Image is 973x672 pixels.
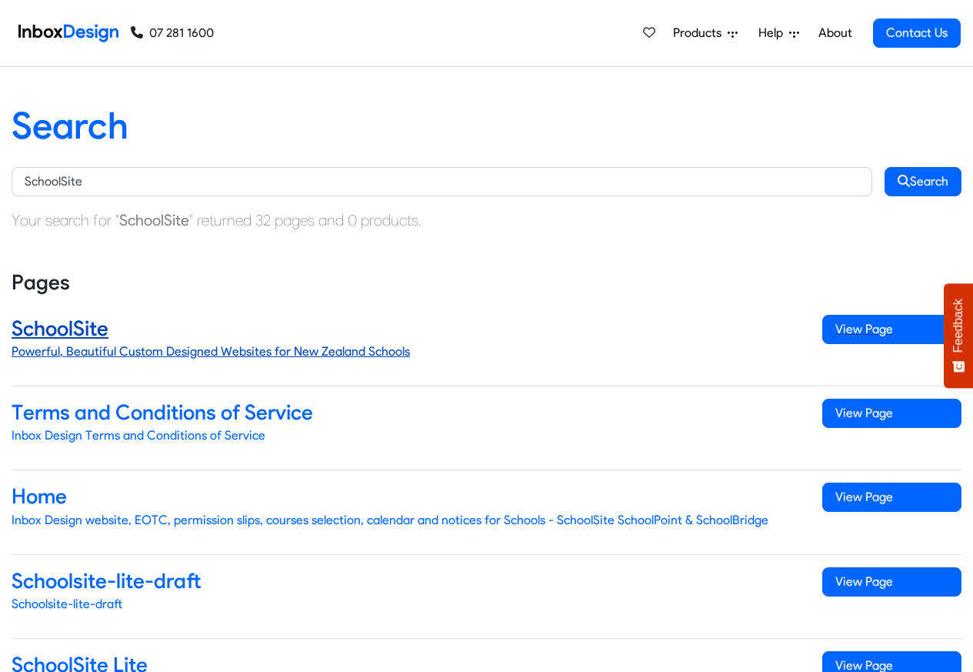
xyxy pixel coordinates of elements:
[12,343,799,361] p: Powerful, Beautiful Custom Designed Websites for New Zealand Schools
[12,399,799,426] h4: Terms and Conditions of Service
[814,18,856,48] a: About
[12,595,799,613] p: Schoolsite-lite-draft
[12,315,799,343] h4: SchoolSite
[951,299,965,353] span: Feedback
[822,399,961,428] span: View Page
[667,18,744,48] a: Products
[12,104,961,149] h1: Search
[12,386,961,470] a: Terms and Conditions of Service Inbox Design Terms and Conditions of Service View Page
[12,269,961,296] h4: Pages
[873,18,961,48] a: Contact Us
[822,483,961,512] span: View Page
[12,426,799,445] p: Inbox Design Terms and Conditions of Service
[12,303,961,386] a: SchoolSite Powerful, Beautiful Custom Designed Websites for New Zealand Schools View Page
[119,211,189,229] strong: SchoolSite
[758,24,789,42] span: Help
[12,209,961,232] p: Your search for " " returned 32 pages and 0 products.
[12,167,872,196] input: Keywords
[12,555,961,639] a: Schoolsite-lite-draft Schoolsite-lite-draft View Page
[12,567,799,595] h4: Schoolsite-lite-draft
[131,24,214,42] a: 07 281 1600
[12,483,799,510] h4: Home
[12,511,799,530] p: Inbox Design website, EOTC, permission slips, courses selection, calendar and notices for Schools...
[822,567,961,597] span: View Page
[12,470,961,554] a: Home Inbox Design website, EOTC, permission slips, courses selection, calendar and notices for Sc...
[752,18,805,48] a: Help
[673,24,728,42] span: Products
[822,315,961,344] span: View Page
[885,167,961,196] button: Search
[944,283,973,388] button: Feedback - Show survey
